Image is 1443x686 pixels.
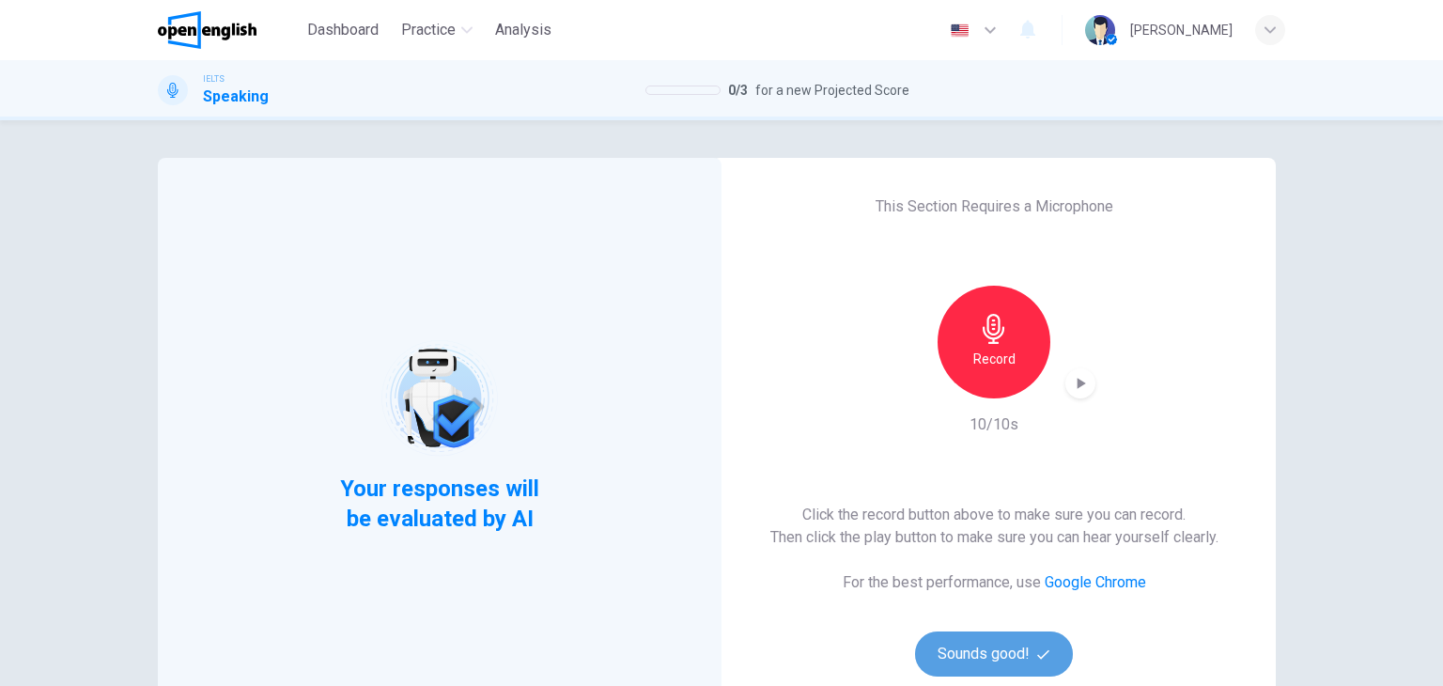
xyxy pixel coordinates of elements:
img: robot icon [380,338,499,458]
span: Practice [401,19,456,41]
h6: Click the record button above to make sure you can record. Then click the play button to make sur... [770,504,1218,549]
button: Analysis [488,13,559,47]
img: en [948,23,971,38]
span: Analysis [495,19,551,41]
h1: Speaking [203,86,269,108]
img: Profile picture [1085,15,1115,45]
span: Dashboard [307,19,379,41]
a: Google Chrome [1045,573,1146,591]
button: Record [938,286,1050,398]
h6: This Section Requires a Microphone [876,195,1113,218]
span: Your responses will be evaluated by AI [326,474,554,534]
span: for a new Projected Score [755,79,909,101]
img: OpenEnglish logo [158,11,256,49]
span: IELTS [203,72,225,86]
span: 0 / 3 [728,79,748,101]
div: [PERSON_NAME] [1130,19,1233,41]
h6: 10/10s [970,413,1018,436]
button: Dashboard [300,13,386,47]
button: Sounds good! [915,631,1073,677]
a: OpenEnglish logo [158,11,300,49]
button: Practice [394,13,480,47]
h6: For the best performance, use [843,571,1146,594]
h6: Record [973,348,1016,370]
